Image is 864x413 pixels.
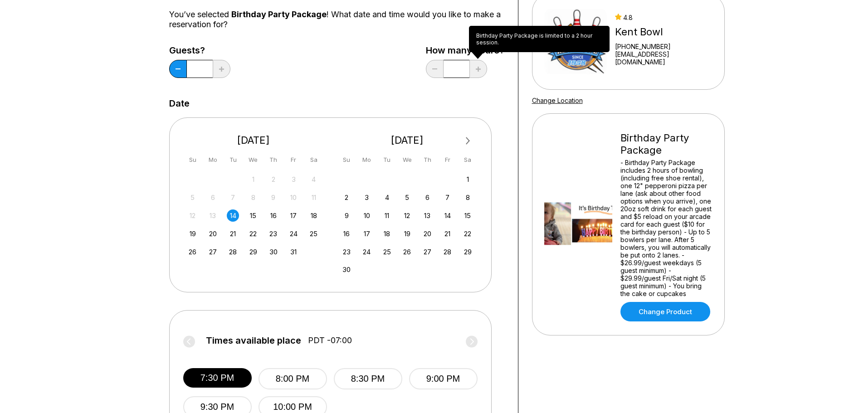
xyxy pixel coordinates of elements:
div: Choose Saturday, November 1st, 2025 [462,173,474,185]
div: Choose Wednesday, October 15th, 2025 [247,209,259,222]
div: Choose Monday, October 20th, 2025 [207,228,219,240]
div: Choose Wednesday, October 22nd, 2025 [247,228,259,240]
div: Choose Monday, November 17th, 2025 [361,228,373,240]
span: PDT -07:00 [308,335,352,345]
div: Choose Sunday, November 30th, 2025 [341,263,353,276]
div: Choose Tuesday, October 28th, 2025 [227,246,239,258]
a: Change Location [532,97,583,104]
div: Choose Thursday, October 23rd, 2025 [267,228,279,240]
div: Choose Saturday, November 8th, 2025 [462,191,474,204]
div: Choose Monday, November 10th, 2025 [361,209,373,222]
div: Choose Tuesday, October 21st, 2025 [227,228,239,240]
div: Choose Friday, October 31st, 2025 [288,246,300,258]
div: Choose Monday, November 24th, 2025 [361,246,373,258]
div: [DATE] [183,134,324,146]
div: Choose Thursday, November 6th, 2025 [421,191,434,204]
div: Tu [381,154,393,166]
div: Choose Saturday, November 29th, 2025 [462,246,474,258]
a: [EMAIL_ADDRESS][DOMAIN_NAME] [615,50,712,66]
label: Date [169,98,190,108]
div: Mo [207,154,219,166]
div: Choose Friday, October 17th, 2025 [288,209,300,222]
div: Choose Friday, November 7th, 2025 [441,191,454,204]
div: Choose Thursday, October 16th, 2025 [267,209,279,222]
div: Th [421,154,434,166]
div: Choose Tuesday, November 18th, 2025 [381,228,393,240]
div: month 2025-11 [339,172,475,276]
img: Kent Bowl [544,8,607,76]
button: 8:30 PM [334,368,402,389]
div: Choose Saturday, October 25th, 2025 [308,228,320,240]
div: [PHONE_NUMBER] [615,43,712,50]
div: Not available Friday, October 3rd, 2025 [288,173,300,185]
div: Not available Monday, October 13th, 2025 [207,209,219,222]
div: Choose Wednesday, November 5th, 2025 [401,191,413,204]
div: Not available Wednesday, October 8th, 2025 [247,191,259,204]
div: Choose Saturday, October 18th, 2025 [308,209,320,222]
label: Guests? [169,45,230,55]
div: Choose Tuesday, October 14th, 2025 [227,209,239,222]
div: Choose Wednesday, November 12th, 2025 [401,209,413,222]
button: 7:30 PM [183,368,252,388]
div: Not available Thursday, October 2nd, 2025 [267,173,279,185]
div: We [401,154,413,166]
div: Choose Sunday, November 16th, 2025 [341,228,353,240]
div: Choose Tuesday, November 11th, 2025 [381,209,393,222]
div: Choose Friday, November 14th, 2025 [441,209,454,222]
div: Not available Saturday, October 4th, 2025 [308,173,320,185]
button: Next Month [461,134,475,148]
div: Choose Tuesday, November 25th, 2025 [381,246,393,258]
div: Choose Saturday, November 15th, 2025 [462,209,474,222]
div: Birthday Party Package [620,132,713,156]
div: Mo [361,154,373,166]
div: Choose Thursday, November 27th, 2025 [421,246,434,258]
div: Choose Tuesday, November 4th, 2025 [381,191,393,204]
div: Su [341,154,353,166]
div: Not available Monday, October 6th, 2025 [207,191,219,204]
div: Choose Thursday, November 13th, 2025 [421,209,434,222]
div: Tu [227,154,239,166]
div: Fr [288,154,300,166]
div: Choose Saturday, November 22nd, 2025 [462,228,474,240]
div: 4.8 [615,14,712,21]
div: Su [186,154,199,166]
div: Birthday Party Package is limited to a 2 hour session. [469,26,610,52]
div: Choose Friday, November 21st, 2025 [441,228,454,240]
div: Choose Wednesday, November 19th, 2025 [401,228,413,240]
div: Kent Bowl [615,26,712,38]
div: Choose Friday, November 28th, 2025 [441,246,454,258]
div: Sa [462,154,474,166]
div: Not available Wednesday, October 1st, 2025 [247,173,259,185]
label: How many hours? [426,45,504,55]
div: Sa [308,154,320,166]
span: Birthday Party Package [231,10,327,19]
div: You’ve selected ! What date and time would you like to make a reservation for? [169,10,504,29]
div: Choose Sunday, November 9th, 2025 [341,209,353,222]
div: Th [267,154,279,166]
div: Not available Friday, October 10th, 2025 [288,191,300,204]
button: 8:00 PM [259,368,327,389]
div: Not available Tuesday, October 7th, 2025 [227,191,239,204]
div: Choose Wednesday, November 26th, 2025 [401,246,413,258]
span: Times available place [206,335,301,345]
div: Choose Wednesday, October 29th, 2025 [247,246,259,258]
div: Choose Sunday, October 19th, 2025 [186,228,199,240]
div: Not available Thursday, October 9th, 2025 [267,191,279,204]
div: Not available Sunday, October 5th, 2025 [186,191,199,204]
div: Choose Thursday, October 30th, 2025 [267,246,279,258]
img: Birthday Party Package [544,190,612,258]
div: Fr [441,154,454,166]
button: 9:00 PM [409,368,478,389]
div: Choose Friday, October 24th, 2025 [288,228,300,240]
div: Choose Monday, November 3rd, 2025 [361,191,373,204]
div: Choose Sunday, October 26th, 2025 [186,246,199,258]
div: [DATE] [337,134,478,146]
div: Not available Sunday, October 12th, 2025 [186,209,199,222]
div: - Birthday Party Package includes 2 hours of bowling (including free shoe rental), one 12" pepper... [620,159,713,297]
div: Not available Saturday, October 11th, 2025 [308,191,320,204]
div: Choose Monday, October 27th, 2025 [207,246,219,258]
div: Choose Sunday, November 2nd, 2025 [341,191,353,204]
a: Change Product [620,302,710,321]
div: Choose Thursday, November 20th, 2025 [421,228,434,240]
div: We [247,154,259,166]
